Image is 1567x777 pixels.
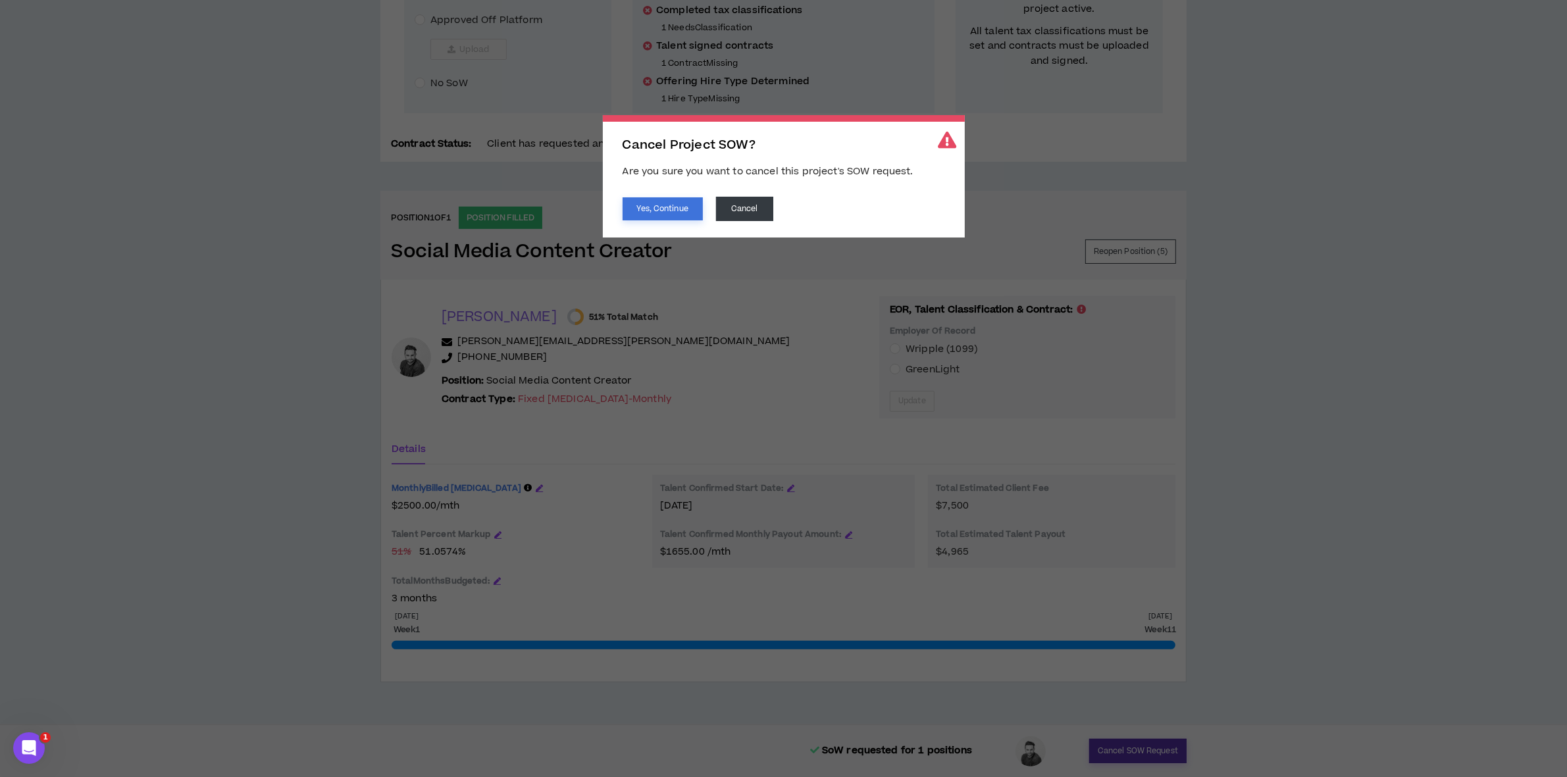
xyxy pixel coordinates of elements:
h2: Cancel Project SOW? [623,138,945,153]
span: Are you sure you want to cancel this project's SOW request. [623,164,913,178]
button: Yes, Continue [623,197,703,220]
iframe: Intercom live chat [13,732,45,764]
span: 1 [40,732,51,743]
button: Cancel [716,197,773,221]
